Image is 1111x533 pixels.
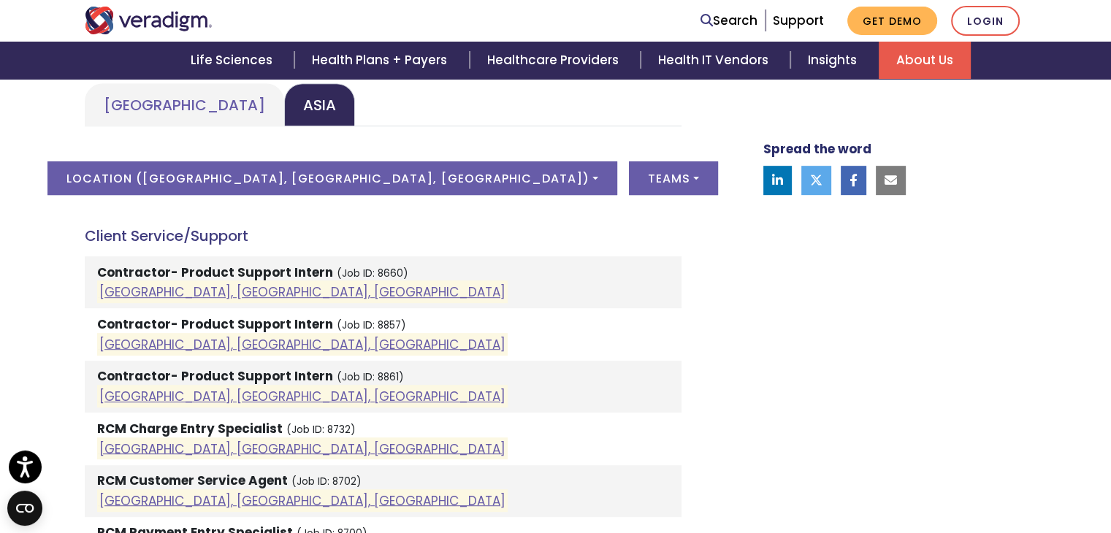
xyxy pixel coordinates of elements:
a: Life Sciences [173,42,294,79]
a: [GEOGRAPHIC_DATA], [GEOGRAPHIC_DATA], [GEOGRAPHIC_DATA] [99,440,505,457]
a: [GEOGRAPHIC_DATA], [GEOGRAPHIC_DATA], [GEOGRAPHIC_DATA] [99,491,505,509]
a: [GEOGRAPHIC_DATA], [GEOGRAPHIC_DATA], [GEOGRAPHIC_DATA] [99,283,505,301]
a: Health Plans + Payers [294,42,469,79]
small: (Job ID: 8660) [337,266,408,280]
strong: Contractor- Product Support Intern [97,315,333,333]
a: Healthcare Providers [470,42,641,79]
a: About Us [879,42,971,79]
strong: Spread the word [763,140,871,158]
a: [GEOGRAPHIC_DATA], [GEOGRAPHIC_DATA], [GEOGRAPHIC_DATA] [99,388,505,405]
a: [GEOGRAPHIC_DATA], [GEOGRAPHIC_DATA], [GEOGRAPHIC_DATA] [99,335,505,353]
a: Support [773,12,824,29]
small: (Job ID: 8861) [337,370,404,384]
a: [GEOGRAPHIC_DATA] [85,83,284,126]
img: Veradigm logo [85,7,213,34]
a: Insights [790,42,879,79]
button: Location ([GEOGRAPHIC_DATA], [GEOGRAPHIC_DATA], [GEOGRAPHIC_DATA]) [47,161,616,195]
h4: Client Service/Support [85,227,682,245]
small: (Job ID: 8732) [286,423,356,437]
a: Asia [284,83,355,126]
button: Open CMP widget [7,491,42,526]
small: (Job ID: 8857) [337,318,406,332]
strong: Contractor- Product Support Intern [97,264,333,281]
strong: Contractor- Product Support Intern [97,367,333,385]
button: Teams [629,161,718,195]
a: Search [700,11,757,31]
a: Get Demo [847,7,937,35]
strong: RCM Charge Entry Specialist [97,420,283,437]
strong: RCM Customer Service Agent [97,472,288,489]
small: (Job ID: 8702) [291,475,362,488]
a: Login [951,6,1020,36]
a: Health IT Vendors [641,42,790,79]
